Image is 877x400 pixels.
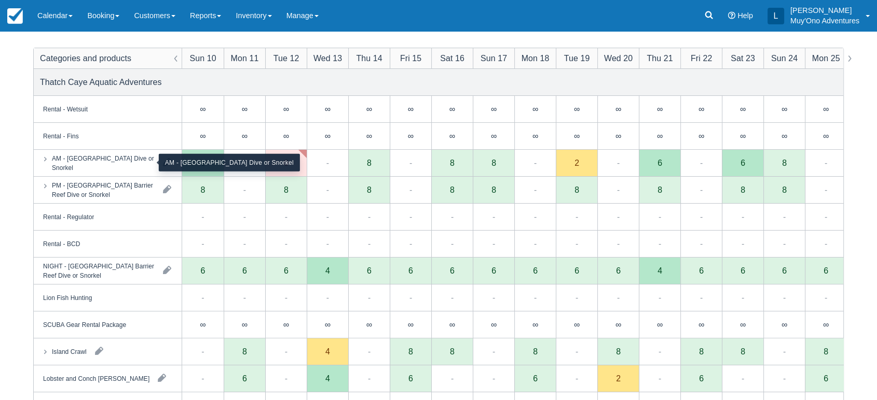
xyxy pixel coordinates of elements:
[533,266,538,275] div: 6
[575,345,578,358] div: -
[242,266,247,275] div: 6
[617,210,620,223] div: -
[224,311,265,338] div: ∞
[741,159,745,167] div: 6
[574,320,580,328] div: ∞
[575,291,578,304] div: -
[390,96,431,123] div: ∞
[790,5,859,16] p: [PERSON_NAME]
[783,237,786,250] div: -
[722,123,763,150] div: ∞
[390,365,431,392] div: 6
[782,266,787,275] div: 6
[283,320,289,328] div: ∞
[639,96,680,123] div: ∞
[597,96,639,123] div: ∞
[742,237,744,250] div: -
[440,52,464,64] div: Sat 16
[224,96,265,123] div: ∞
[159,154,300,172] div: AM - [GEOGRAPHIC_DATA] Dive or Snorkel
[224,258,265,284] div: 6
[700,210,703,223] div: -
[657,132,663,140] div: ∞
[431,311,473,338] div: ∞
[492,372,495,384] div: -
[243,291,246,304] div: -
[575,237,578,250] div: -
[201,291,204,304] div: -
[574,159,579,167] div: 2
[473,96,514,123] div: ∞
[451,291,454,304] div: -
[699,347,704,355] div: 8
[615,132,621,140] div: ∞
[680,311,722,338] div: ∞
[367,266,372,275] div: 6
[699,266,704,275] div: 6
[285,210,287,223] div: -
[492,345,495,358] div: -
[224,365,265,392] div: 6
[43,261,155,280] div: NIGHT - [GEOGRAPHIC_DATA] Barrier Reef Dive or Snorkel
[659,291,661,304] div: -
[242,347,247,355] div: 8
[307,96,348,123] div: ∞
[647,52,673,64] div: Thu 21
[659,210,661,223] div: -
[740,320,746,328] div: ∞
[182,96,224,123] div: ∞
[491,185,496,194] div: 8
[491,159,496,167] div: 8
[451,210,454,223] div: -
[597,311,639,338] div: ∞
[597,365,639,392] div: 2
[367,185,372,194] div: 8
[556,96,597,123] div: ∞
[409,291,412,304] div: -
[574,266,579,275] div: 6
[492,291,495,304] div: -
[368,210,371,223] div: -
[532,105,538,113] div: ∞
[368,345,371,358] div: -
[243,210,246,223] div: -
[43,374,149,383] div: Lobster and Conch [PERSON_NAME]
[431,96,473,123] div: ∞
[763,311,805,338] div: ∞
[639,311,680,338] div: ∞
[182,311,224,338] div: ∞
[201,237,204,250] div: -
[450,347,455,355] div: 8
[616,266,621,275] div: 6
[200,105,205,113] div: ∞
[200,132,205,140] div: ∞
[491,320,497,328] div: ∞
[325,320,331,328] div: ∞
[783,345,786,358] div: -
[307,258,348,284] div: 4
[741,185,745,194] div: 8
[763,258,805,284] div: 6
[366,320,372,328] div: ∞
[473,123,514,150] div: ∞
[491,266,496,275] div: 6
[265,258,307,284] div: 6
[534,291,537,304] div: -
[348,311,390,338] div: ∞
[52,153,155,172] div: AM - [GEOGRAPHIC_DATA] Dive or Snorkel
[356,52,382,64] div: Thu 14
[616,374,621,382] div: 2
[659,237,661,250] div: -
[657,266,662,275] div: 4
[782,132,787,140] div: ∞
[201,210,204,223] div: -
[783,291,786,304] div: -
[698,105,704,113] div: ∞
[313,52,342,64] div: Wed 13
[824,374,828,382] div: 6
[533,347,538,355] div: 8
[823,320,829,328] div: ∞
[514,123,556,150] div: ∞
[700,183,703,196] div: -
[741,347,745,355] div: 8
